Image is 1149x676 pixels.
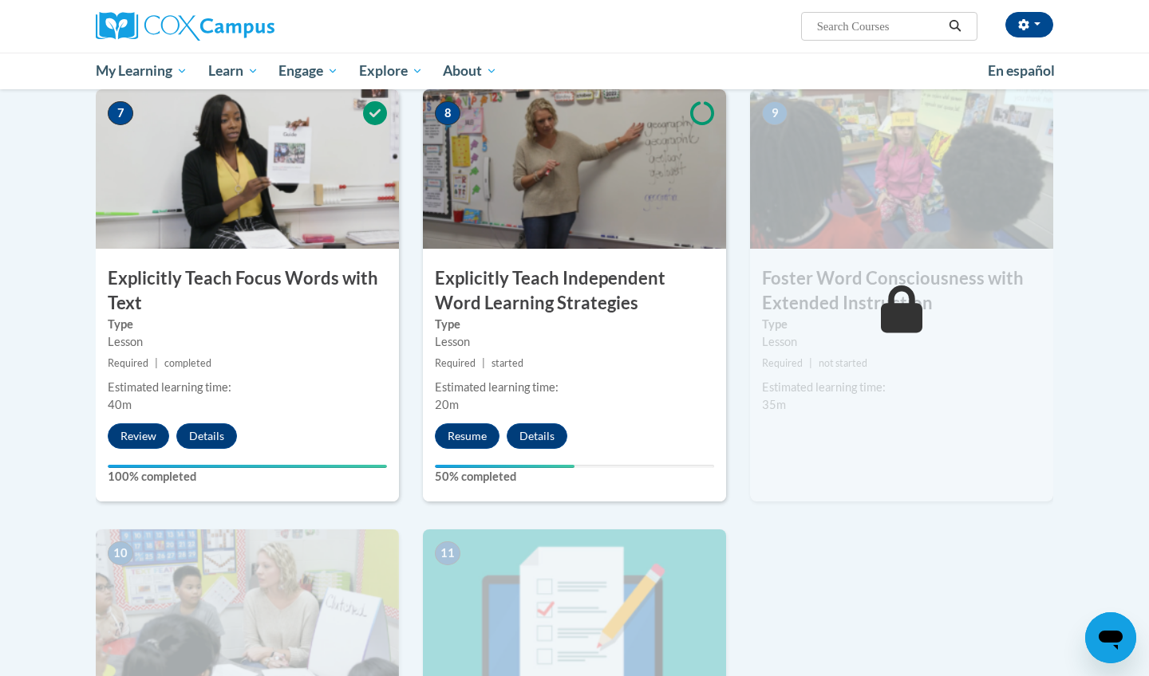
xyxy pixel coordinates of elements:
[435,333,714,351] div: Lesson
[988,62,1055,79] span: En español
[435,379,714,396] div: Estimated learning time:
[359,61,423,81] span: Explore
[762,357,803,369] span: Required
[507,423,567,449] button: Details
[977,54,1065,88] a: En español
[96,89,399,249] img: Course Image
[96,12,399,41] a: Cox Campus
[96,12,274,41] img: Cox Campus
[435,316,714,333] label: Type
[815,17,943,36] input: Search Courses
[85,53,198,89] a: My Learning
[435,357,476,369] span: Required
[762,333,1041,351] div: Lesson
[278,61,338,81] span: Engage
[108,333,387,351] div: Lesson
[108,465,387,468] div: Your progress
[943,17,967,36] button: Search
[1005,12,1053,37] button: Account Settings
[108,398,132,411] span: 40m
[435,101,460,125] span: 8
[435,465,574,468] div: Your progress
[809,357,812,369] span: |
[435,398,459,411] span: 20m
[1085,612,1136,663] iframe: Button to launch messaging window
[423,89,726,249] img: Course Image
[349,53,433,89] a: Explore
[108,316,387,333] label: Type
[435,468,714,485] label: 50% completed
[750,89,1053,249] img: Course Image
[482,357,485,369] span: |
[155,357,158,369] span: |
[96,61,188,81] span: My Learning
[268,53,349,89] a: Engage
[423,266,726,316] h3: Explicitly Teach Independent Word Learning Strategies
[198,53,269,89] a: Learn
[96,266,399,316] h3: Explicitly Teach Focus Words with Text
[443,61,497,81] span: About
[208,61,259,81] span: Learn
[108,541,133,565] span: 10
[108,423,169,449] button: Review
[750,266,1053,316] h3: Foster Word Consciousness with Extended Instruction
[164,357,211,369] span: completed
[108,468,387,485] label: 100% completed
[433,53,508,89] a: About
[762,379,1041,396] div: Estimated learning time:
[108,101,133,125] span: 7
[72,53,1077,89] div: Main menu
[108,357,148,369] span: Required
[762,316,1041,333] label: Type
[819,357,867,369] span: not started
[108,379,387,396] div: Estimated learning time:
[435,541,460,565] span: 11
[176,423,237,449] button: Details
[762,101,788,125] span: 9
[762,398,786,411] span: 35m
[492,357,523,369] span: started
[435,423,499,449] button: Resume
